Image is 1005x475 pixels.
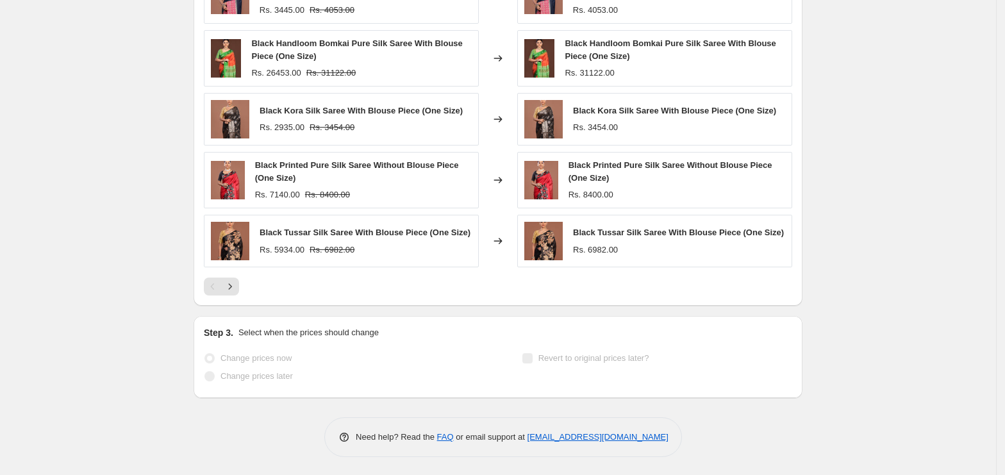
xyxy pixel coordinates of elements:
span: Black Kora Silk Saree With Blouse Piece (One Size) [573,106,776,115]
div: Rs. 4053.00 [573,4,618,17]
span: Black Tussar Silk Saree With Blouse Piece (One Size) [260,228,470,237]
span: Black Handloom Bomkai Pure Silk Saree With Blouse Piece (One Size) [251,38,462,61]
img: 8400000686198V9-1_80x.jpg [524,222,563,260]
h2: Step 3. [204,326,233,339]
span: Change prices later [220,371,293,381]
strike: Rs. 31122.00 [306,67,356,79]
strike: Rs. 3454.00 [310,121,354,134]
div: Rs. 26453.00 [251,67,301,79]
span: or email support at [454,432,527,442]
div: Rs. 3445.00 [260,4,304,17]
img: 8400000773263V9-1_80x.jpg [524,39,554,78]
span: Black Kora Silk Saree With Blouse Piece (One Size) [260,106,463,115]
button: Next [221,278,239,296]
span: Black Printed Pure Silk Saree Without Blouse Piece (One Size) [569,160,772,183]
div: Rs. 7140.00 [255,188,300,201]
img: 8400000504775V8-1_80x.jpg [211,100,249,138]
span: Need help? Read the [356,432,437,442]
a: [EMAIL_ADDRESS][DOMAIN_NAME] [527,432,669,442]
div: Rs. 8400.00 [569,188,613,201]
span: Black Printed Pure Silk Saree Without Blouse Piece (One Size) [255,160,459,183]
div: Rs. 2935.00 [260,121,304,134]
img: 8400000717915V8-1_80x.jpg [524,161,558,199]
div: Rs. 5934.00 [260,244,304,256]
span: Revert to original prices later? [538,353,649,363]
img: 8400000773263V9-1_80x.jpg [211,39,241,78]
span: Black Handloom Bomkai Pure Silk Saree With Blouse Piece (One Size) [565,38,776,61]
img: 8400000504775V8-1_80x.jpg [524,100,563,138]
img: 8400000717915V8-1_80x.jpg [211,161,245,199]
div: Rs. 3454.00 [573,121,618,134]
strike: Rs. 4053.00 [310,4,354,17]
span: Black Tussar Silk Saree With Blouse Piece (One Size) [573,228,784,237]
img: 8400000686198V9-1_80x.jpg [211,222,249,260]
a: FAQ [437,432,454,442]
span: Change prices now [220,353,292,363]
nav: Pagination [204,278,239,296]
div: Rs. 6982.00 [573,244,618,256]
div: Rs. 31122.00 [565,67,614,79]
p: Select when the prices should change [238,326,379,339]
strike: Rs. 6982.00 [310,244,354,256]
strike: Rs. 8400.00 [305,188,350,201]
